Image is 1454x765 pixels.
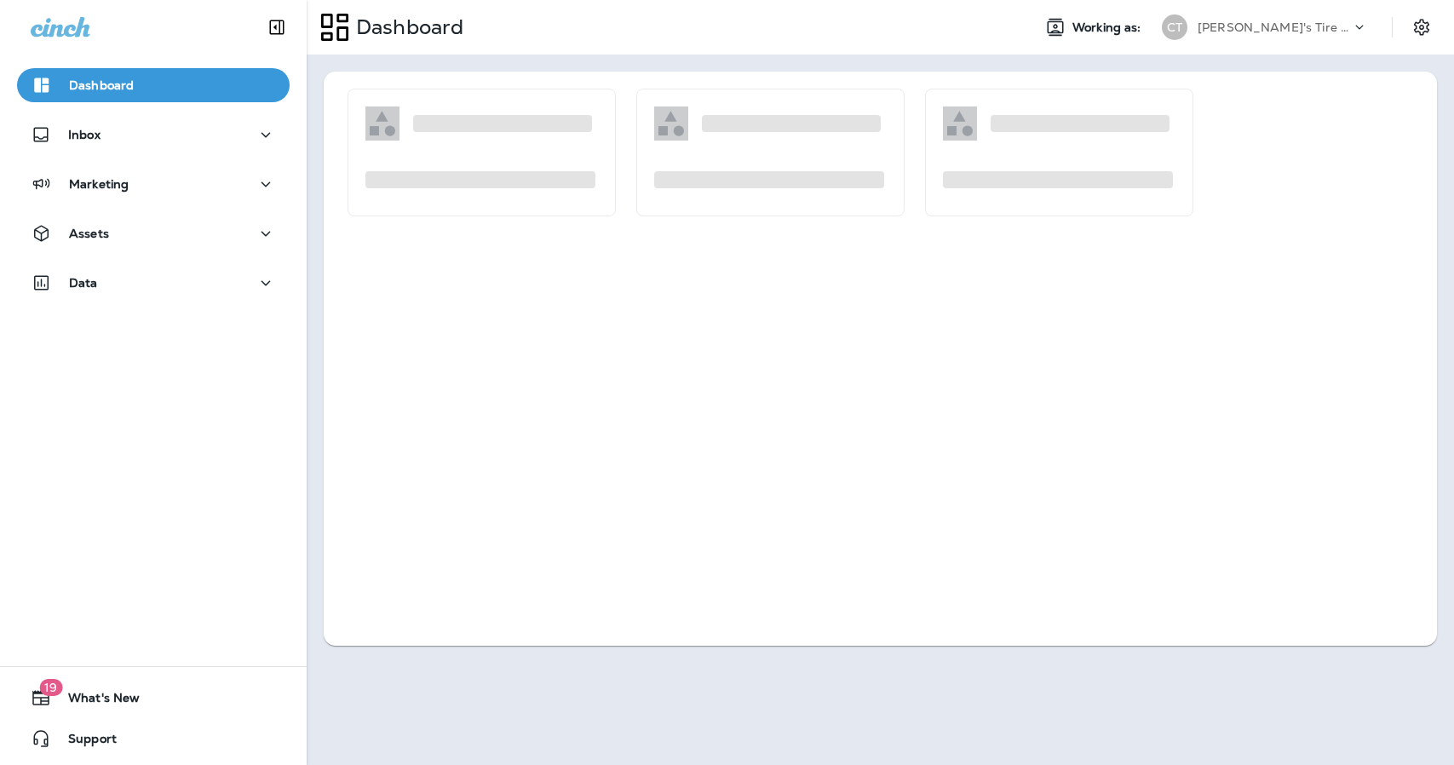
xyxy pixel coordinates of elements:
p: Dashboard [349,14,463,40]
span: What's New [51,691,140,711]
p: Data [69,276,98,290]
p: Inbox [68,128,101,141]
p: Assets [69,227,109,240]
button: Settings [1406,12,1437,43]
p: Marketing [69,177,129,191]
span: Support [51,732,117,752]
div: CT [1162,14,1187,40]
button: Inbox [17,118,290,152]
button: Support [17,722,290,756]
p: Dashboard [69,78,134,92]
button: 19What's New [17,681,290,715]
span: Working as: [1072,20,1145,35]
p: [PERSON_NAME]'s Tire & Auto [1198,20,1351,34]
button: Data [17,266,290,300]
span: 19 [39,679,62,696]
button: Marketing [17,167,290,201]
button: Assets [17,216,290,250]
button: Dashboard [17,68,290,102]
button: Collapse Sidebar [253,10,301,44]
